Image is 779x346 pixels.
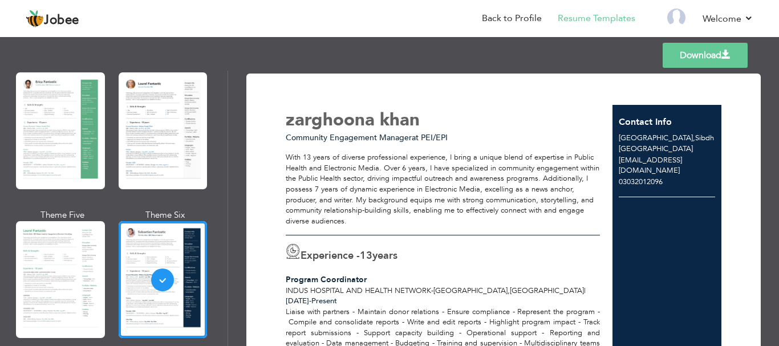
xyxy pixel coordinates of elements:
span: Community Engagement Manager [286,132,412,143]
a: Back to Profile [482,12,542,25]
img: jobee.io [26,10,44,28]
span: at PEI/EPI [412,132,448,143]
span: zarghoona [286,108,375,132]
span: - [309,296,311,306]
span: Indus Hospital and Health Network [286,286,431,296]
span: 03032012096 [619,177,663,187]
span: Jobee [44,14,79,27]
label: years [360,249,397,263]
span: | [584,286,586,296]
span: [GEOGRAPHIC_DATA] [510,286,584,296]
a: Download [663,43,748,68]
a: Resume Templates [558,12,635,25]
a: Welcome [703,12,753,26]
span: Experience - [301,249,360,263]
span: [GEOGRAPHIC_DATA] [619,144,693,154]
span: , [693,133,695,143]
span: [GEOGRAPHIC_DATA] [619,133,693,143]
div: Theme Five [18,209,107,221]
span: 13 [360,249,372,263]
span: khan [380,108,420,132]
span: [GEOGRAPHIC_DATA] [433,286,508,296]
span: - [431,286,433,296]
span: Program Coordinator [286,274,367,285]
img: Profile Img [667,9,685,27]
span: [EMAIL_ADDRESS][DOMAIN_NAME] [619,155,682,176]
span: [DATE] [286,296,311,306]
span: Contact Info [619,116,672,128]
span: Present [286,296,337,306]
span: , [508,286,510,296]
div: Theme Six [121,209,210,221]
div: Sibdh [612,133,721,154]
div: With 13 years of diverse professional experience, I bring a unique blend of expertise in Public H... [286,152,600,226]
a: Jobee [26,10,79,28]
